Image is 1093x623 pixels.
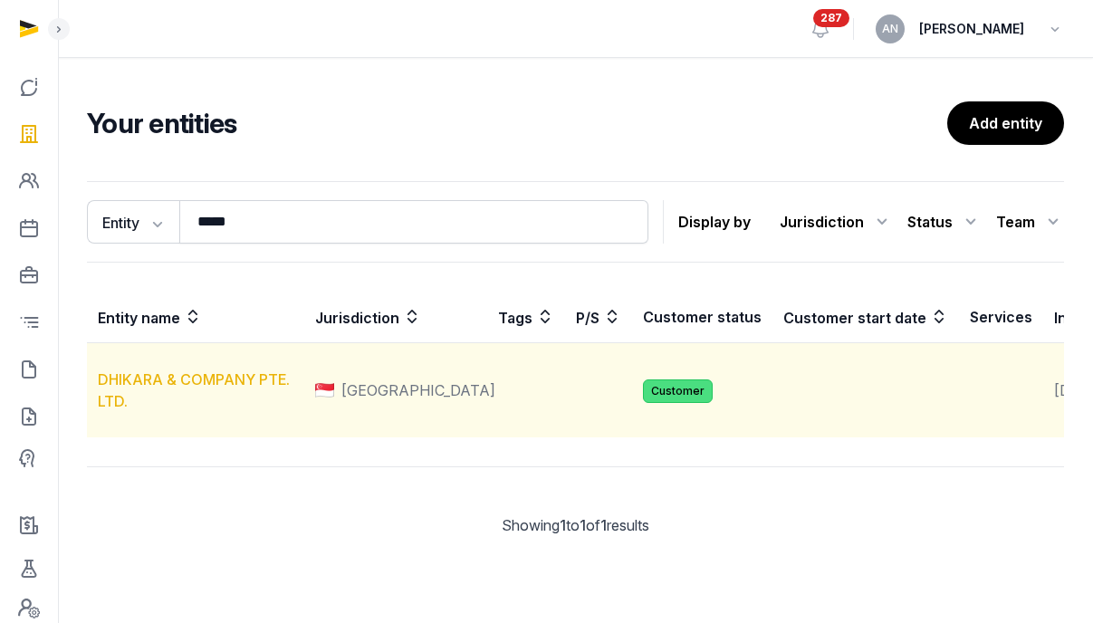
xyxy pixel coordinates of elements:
h2: Your entities [87,107,947,139]
span: AN [882,24,898,34]
a: Add entity [947,101,1064,145]
div: Status [907,207,982,236]
th: Jurisdiction [304,292,487,343]
div: Showing to of results [87,514,1064,536]
span: Customer [643,379,713,403]
th: Customer status [632,292,772,343]
th: P/S [565,292,632,343]
span: 1 [560,516,566,534]
button: Entity [87,200,179,244]
span: 1 [600,516,607,534]
a: DHIKARA & COMPANY PTE. LTD. [98,370,290,410]
th: Customer start date [772,292,959,343]
span: 287 [813,9,849,27]
div: Jurisdiction [780,207,893,236]
span: [GEOGRAPHIC_DATA] [341,379,495,401]
span: [PERSON_NAME] [919,18,1024,40]
button: AN [876,14,905,43]
div: Team [996,207,1064,236]
p: Display by [678,207,751,236]
th: Entity name [87,292,304,343]
span: 1 [580,516,586,534]
th: Tags [487,292,565,343]
th: Services [959,292,1043,343]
